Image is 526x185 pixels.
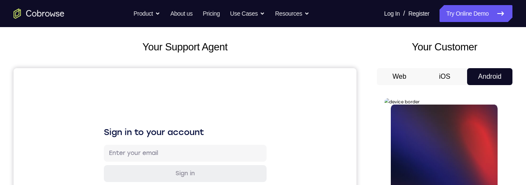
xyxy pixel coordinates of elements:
div: Sign in with GitHub [150,159,207,167]
h2: Your Customer [377,39,512,55]
div: Sign in with Google [150,138,207,147]
h2: Your Support Agent [14,39,356,55]
button: Product [134,5,160,22]
a: Pricing [203,5,220,22]
p: or [167,121,176,128]
button: Resources [275,5,309,22]
button: Tap to Start [26,113,93,136]
span: Tap to Start [38,121,81,129]
button: Android [467,68,512,85]
a: Log In [384,5,400,22]
h1: Sign in to your account [90,58,253,70]
button: Web [377,68,422,85]
a: About us [170,5,192,22]
button: Sign in with Google [90,134,253,151]
button: iOS [422,68,468,85]
input: Enter your email [95,81,248,89]
button: Sign in [90,97,253,114]
span: / [403,8,405,19]
button: Sign in with GitHub [90,155,253,171]
a: Register [409,5,429,22]
a: Go to the home page [14,8,64,19]
button: Use Cases [230,5,265,22]
a: Try Online Demo [440,5,512,22]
